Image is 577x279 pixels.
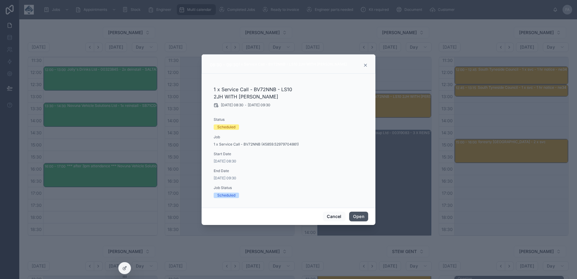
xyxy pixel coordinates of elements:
[323,212,345,221] button: Cancel
[210,61,238,69] div: 08:30 – 09:30
[221,103,244,107] span: [DATE] 08:30
[217,124,235,130] div: Scheduled
[217,193,235,198] div: Scheduled
[214,159,301,164] span: [DATE] 08:30
[214,176,301,181] span: [DATE] 09:30
[214,135,301,139] span: Job
[238,62,347,67] div: 1 x Service Call - BV72NNB - LS10 2JH WITH [PERSON_NAME]
[209,62,347,69] div: 08:30 – 09:301 x Service Call - BV72NNB - LS10 2JH WITH [PERSON_NAME]
[214,152,301,156] span: Start Date
[245,103,247,107] span: -
[214,185,301,190] span: Job Status
[214,86,301,100] h2: 1 x Service Call - BV72NNB - LS10 2JH WITH [PERSON_NAME]
[248,103,270,107] span: [DATE] 09:30
[214,168,301,173] span: End Date
[349,212,368,221] button: Open
[214,117,301,122] span: Status
[214,142,299,147] a: 1 x Service Call - BV72NNB (45859.52979704861)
